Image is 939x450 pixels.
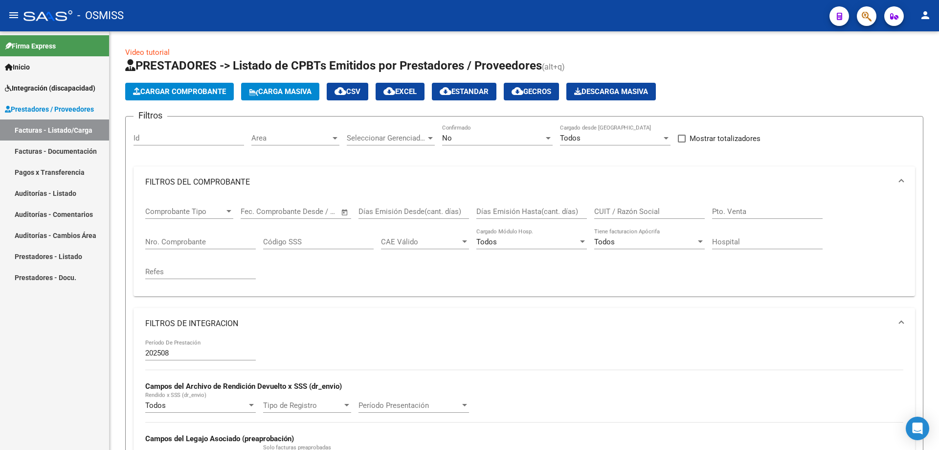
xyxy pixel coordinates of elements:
[440,87,489,96] span: Estandar
[249,87,312,96] span: Carga Masiva
[440,85,451,97] mat-icon: cloud_download
[442,134,452,142] span: No
[5,62,30,72] span: Inicio
[504,83,559,100] button: Gecros
[327,83,368,100] button: CSV
[560,134,581,142] span: Todos
[919,9,931,21] mat-icon: person
[263,401,342,410] span: Tipo de Registro
[251,134,331,142] span: Area
[145,177,892,188] mat-panel-title: FILTROS DEL COMPROBANTE
[381,237,460,246] span: CAE Válido
[347,134,426,142] span: Seleccionar Gerenciador
[145,382,342,391] strong: Campos del Archivo de Rendición Devuelto x SSS (dr_envio)
[476,237,497,246] span: Todos
[125,83,234,100] button: Cargar Comprobante
[133,87,226,96] span: Cargar Comprobante
[690,133,760,144] span: Mostrar totalizadores
[134,109,167,122] h3: Filtros
[566,83,656,100] app-download-masive: Descarga masiva de comprobantes (adjuntos)
[566,83,656,100] button: Descarga Masiva
[241,83,319,100] button: Carga Masiva
[125,48,170,57] a: Video tutorial
[5,104,94,115] span: Prestadores / Proveedores
[241,207,280,216] input: Fecha inicio
[512,87,551,96] span: Gecros
[335,85,346,97] mat-icon: cloud_download
[358,401,460,410] span: Período Presentación
[376,83,425,100] button: EXCEL
[145,318,892,329] mat-panel-title: FILTROS DE INTEGRACION
[77,5,124,26] span: - OSMISS
[5,41,56,51] span: Firma Express
[906,417,929,440] div: Open Intercom Messenger
[134,198,915,296] div: FILTROS DEL COMPROBANTE
[134,166,915,198] mat-expansion-panel-header: FILTROS DEL COMPROBANTE
[542,62,565,71] span: (alt+q)
[574,87,648,96] span: Descarga Masiva
[145,207,224,216] span: Comprobante Tipo
[289,207,336,216] input: Fecha fin
[125,59,542,72] span: PRESTADORES -> Listado de CPBTs Emitidos por Prestadores / Proveedores
[512,85,523,97] mat-icon: cloud_download
[339,207,351,218] button: Open calendar
[383,85,395,97] mat-icon: cloud_download
[432,83,496,100] button: Estandar
[335,87,360,96] span: CSV
[5,83,95,94] span: Integración (discapacidad)
[145,434,294,443] strong: Campos del Legajo Asociado (preaprobación)
[145,401,166,410] span: Todos
[8,9,20,21] mat-icon: menu
[594,237,615,246] span: Todos
[383,87,417,96] span: EXCEL
[134,308,915,339] mat-expansion-panel-header: FILTROS DE INTEGRACION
